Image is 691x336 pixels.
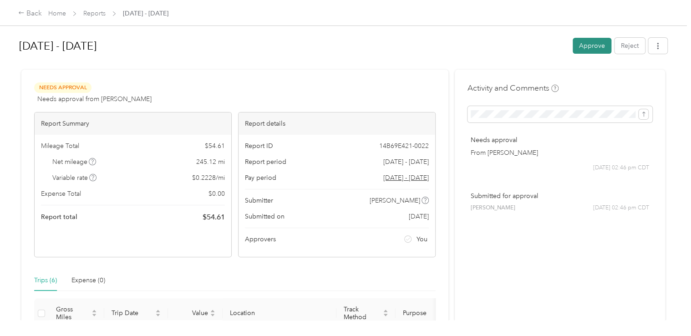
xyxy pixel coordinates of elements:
div: Report details [239,112,435,135]
span: [DATE] - [DATE] [123,9,168,18]
div: Expense (0) [71,275,105,285]
th: Gross Miles [49,298,104,329]
span: Track Method [344,305,381,321]
span: Approvers [245,234,276,244]
h1: Sep 1 - 30, 2025 [19,35,566,57]
a: Home [48,10,66,17]
span: caret-up [155,308,161,314]
span: Trip Date [112,309,153,317]
span: Expense Total [41,189,81,199]
span: Needs approval from [PERSON_NAME] [37,94,152,104]
th: Trip Date [104,298,168,329]
span: caret-down [155,312,161,318]
p: From [PERSON_NAME] [471,148,649,158]
div: Report Summary [35,112,231,135]
span: caret-up [91,308,97,314]
span: Gross Miles [56,305,90,321]
th: Value [168,298,223,329]
span: Net mileage [52,157,97,167]
span: $ 0.2228 / mi [192,173,225,183]
th: Purpose [396,298,464,329]
span: Pay period [245,173,276,183]
span: Value [175,309,208,317]
span: caret-down [91,312,97,318]
span: Variable rate [52,173,97,183]
h4: Activity and Comments [467,82,559,94]
th: Location [223,298,336,329]
span: $ 54.61 [203,212,225,223]
th: Track Method [336,298,396,329]
button: Reject [615,38,645,54]
span: Report period [245,157,286,167]
button: Approve [573,38,611,54]
span: $ 54.61 [205,141,225,151]
span: Purpose [403,309,449,317]
span: [DATE] 02:46 pm CDT [593,204,649,212]
div: Back [18,8,42,19]
span: You [417,234,427,244]
span: [DATE] [409,212,429,221]
span: caret-up [210,308,215,314]
span: [PERSON_NAME] [370,196,420,205]
p: Needs approval [471,135,649,145]
span: 245.12 mi [196,157,225,167]
span: Report total [41,212,77,222]
span: caret-up [383,308,388,314]
span: Submitted on [245,212,285,221]
div: Trips (6) [34,275,57,285]
span: Report ID [245,141,273,151]
span: [PERSON_NAME] [471,204,515,212]
iframe: Everlance-gr Chat Button Frame [640,285,691,336]
p: Submitted for approval [471,191,649,201]
span: caret-down [210,312,215,318]
span: Needs Approval [34,82,91,93]
span: 14B69E421-0022 [379,141,429,151]
span: $ 0.00 [208,189,225,199]
span: Submitter [245,196,273,205]
a: Reports [83,10,106,17]
span: [DATE] 02:46 pm CDT [593,164,649,172]
span: [DATE] - [DATE] [383,157,429,167]
span: Go to pay period [383,173,429,183]
span: caret-down [383,312,388,318]
span: Mileage Total [41,141,79,151]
